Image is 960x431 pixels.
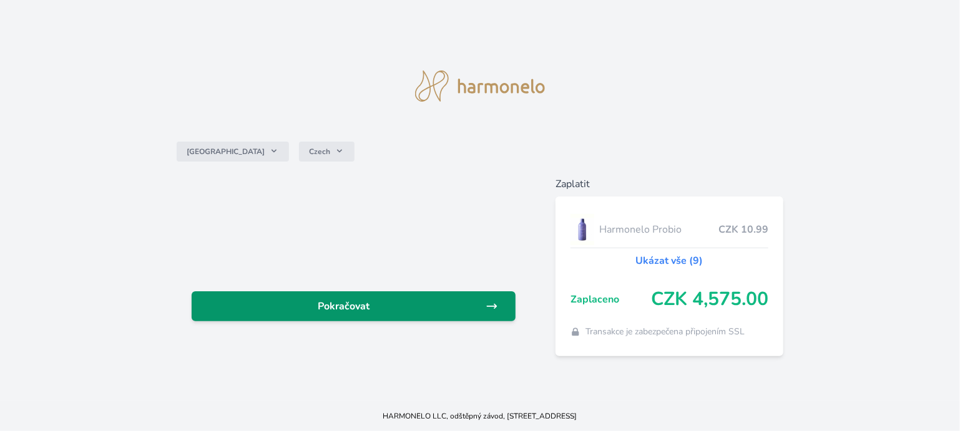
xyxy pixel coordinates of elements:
img: logo.svg [415,70,545,102]
span: Transakce je zabezpečena připojením SSL [585,326,745,338]
span: Pokračovat [202,299,486,314]
a: Pokračovat [192,291,516,321]
span: Czech [309,147,330,157]
span: CZK 4,575.00 [651,288,768,311]
img: CLEAN_PROBIO_se_stinem_x-lo.jpg [571,214,594,245]
span: Zaplaceno [571,292,651,307]
a: Ukázat vše (9) [636,253,703,268]
span: Harmonelo Probio [599,222,718,237]
span: [GEOGRAPHIC_DATA] [187,147,265,157]
button: Czech [299,142,355,162]
span: CZK 10.99 [718,222,768,237]
h6: Zaplatit [556,177,783,191]
button: [GEOGRAPHIC_DATA] [177,142,289,162]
